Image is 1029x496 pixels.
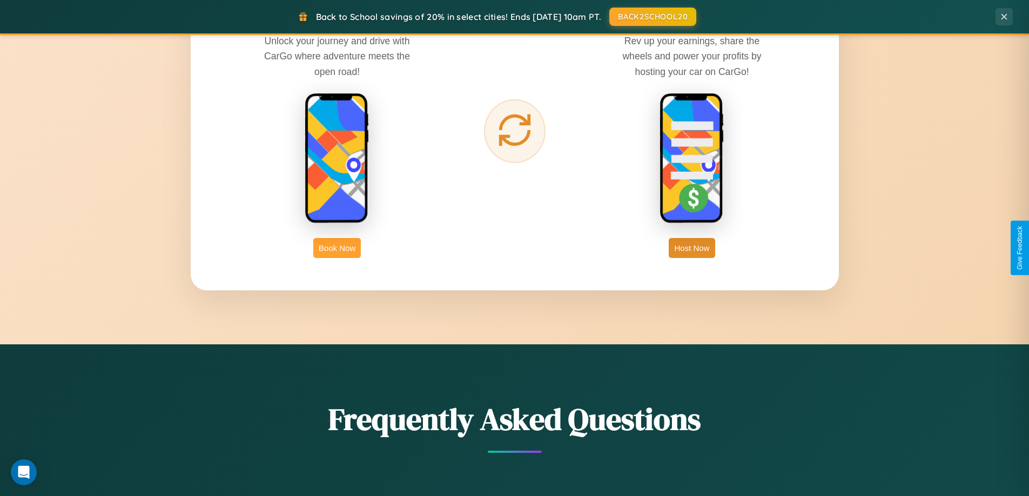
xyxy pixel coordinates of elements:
div: Open Intercom Messenger [11,459,37,485]
div: Give Feedback [1016,226,1024,270]
img: host phone [660,93,724,225]
button: Book Now [313,238,361,258]
button: Host Now [669,238,715,258]
span: Back to School savings of 20% in select cities! Ends [DATE] 10am PT. [316,11,601,22]
p: Rev up your earnings, share the wheels and power your profits by hosting your car on CarGo! [611,33,773,79]
button: BACK2SCHOOL20 [609,8,696,26]
img: rent phone [305,93,369,225]
p: Unlock your journey and drive with CarGo where adventure meets the open road! [256,33,418,79]
h2: Frequently Asked Questions [191,398,839,440]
